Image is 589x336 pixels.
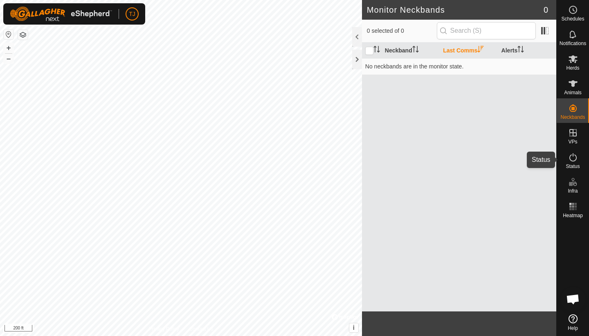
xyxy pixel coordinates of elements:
span: Schedules [561,16,584,21]
button: – [4,54,13,64]
p-sorticon: Activate to sort [517,47,524,54]
span: TJ [129,10,135,18]
span: Heatmap [563,213,583,218]
span: Neckbands [560,115,585,120]
div: Open chat [561,287,585,311]
button: Reset Map [4,30,13,39]
a: Privacy Policy [148,325,179,333]
p-sorticon: Activate to sort [412,47,419,54]
span: Animals [564,90,582,95]
button: Map Layers [18,30,28,40]
a: Help [557,311,589,334]
span: VPs [568,139,577,144]
span: i [353,324,355,331]
td: No neckbands are in the monitor state. [362,58,556,75]
p-sorticon: Activate to sort [373,47,380,54]
th: Last Comms [440,43,498,59]
h2: Monitor Neckbands [367,5,544,15]
a: Contact Us [189,325,213,333]
span: Infra [568,188,578,193]
button: + [4,43,13,53]
input: Search (S) [437,22,536,39]
button: i [349,323,358,332]
span: Notifications [560,41,586,46]
span: Status [566,164,580,169]
img: Gallagher Logo [10,7,112,21]
th: Alerts [498,43,556,59]
p-sorticon: Activate to sort [477,47,484,54]
span: Herds [566,66,579,70]
span: 0 selected of 0 [367,27,437,35]
span: 0 [544,4,548,16]
th: Neckband [382,43,440,59]
span: Help [568,326,578,331]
